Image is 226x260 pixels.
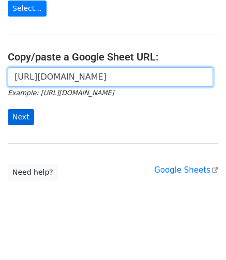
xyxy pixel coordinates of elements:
h4: Copy/paste a Google Sheet URL: [8,51,218,63]
iframe: Chat Widget [174,210,226,260]
input: Paste your Google Sheet URL here [8,67,213,87]
a: Google Sheets [154,165,218,175]
input: Next [8,109,34,125]
a: Select... [8,1,47,17]
small: Example: [URL][DOMAIN_NAME] [8,89,114,97]
a: Need help? [8,164,58,180]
